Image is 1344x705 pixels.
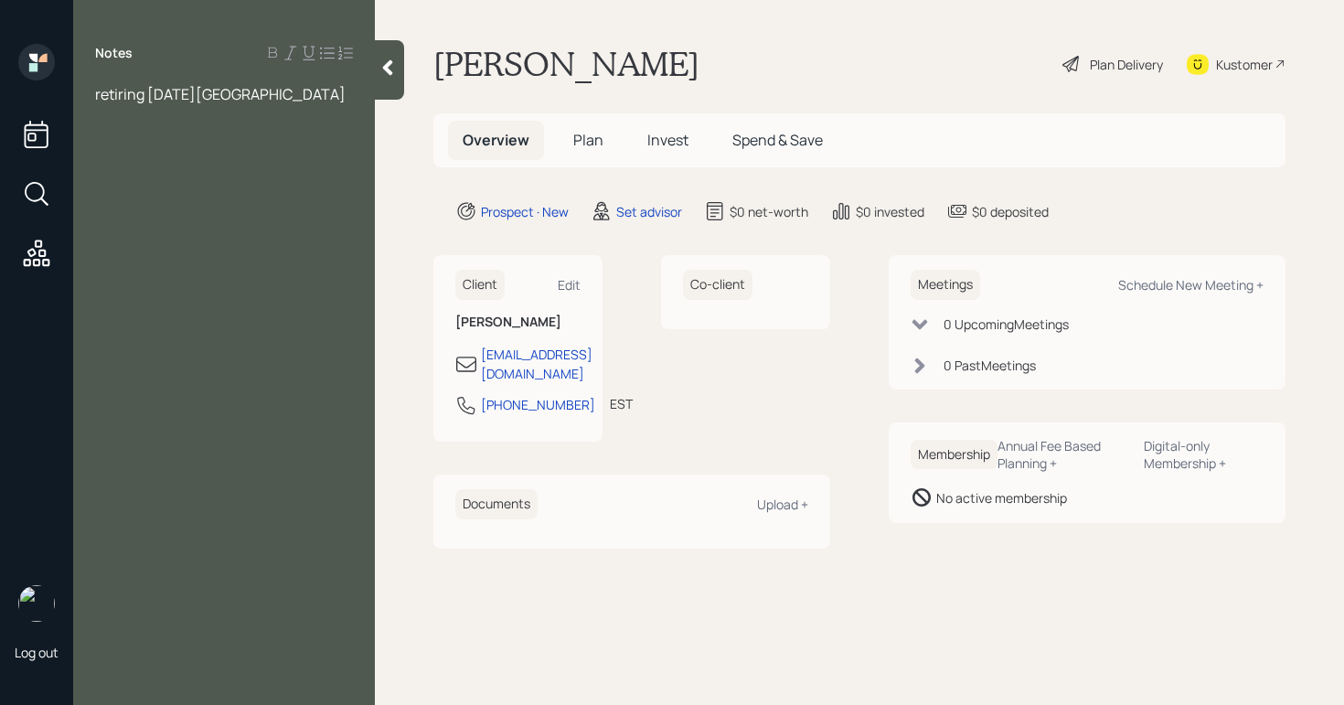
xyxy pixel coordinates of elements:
h6: [PERSON_NAME] [455,315,581,330]
img: aleksandra-headshot.png [18,585,55,622]
div: [PHONE_NUMBER] [481,395,595,414]
div: Digital-only Membership + [1144,437,1264,472]
h6: Client [455,270,505,300]
div: $0 net-worth [730,202,808,221]
div: 0 Past Meeting s [944,356,1036,375]
div: Upload + [757,496,808,513]
span: retiring [DATE][GEOGRAPHIC_DATA] [95,84,346,104]
span: Overview [463,130,529,150]
div: Log out [15,644,59,661]
h6: Co-client [683,270,752,300]
h6: Meetings [911,270,980,300]
label: Notes [95,44,133,62]
div: Prospect · New [481,202,569,221]
span: Spend & Save [732,130,823,150]
div: Set advisor [616,202,682,221]
div: Kustomer [1216,55,1273,74]
span: Invest [647,130,688,150]
div: [EMAIL_ADDRESS][DOMAIN_NAME] [481,345,592,383]
h1: [PERSON_NAME] [433,44,699,84]
div: $0 invested [856,202,924,221]
span: Plan [573,130,603,150]
div: Schedule New Meeting + [1118,276,1264,294]
div: Edit [558,276,581,294]
div: Annual Fee Based Planning + [997,437,1129,472]
h6: Membership [911,440,997,470]
div: $0 deposited [972,202,1049,221]
div: Plan Delivery [1090,55,1163,74]
div: No active membership [936,488,1067,507]
h6: Documents [455,489,538,519]
div: 0 Upcoming Meeting s [944,315,1069,334]
div: EST [610,394,633,413]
